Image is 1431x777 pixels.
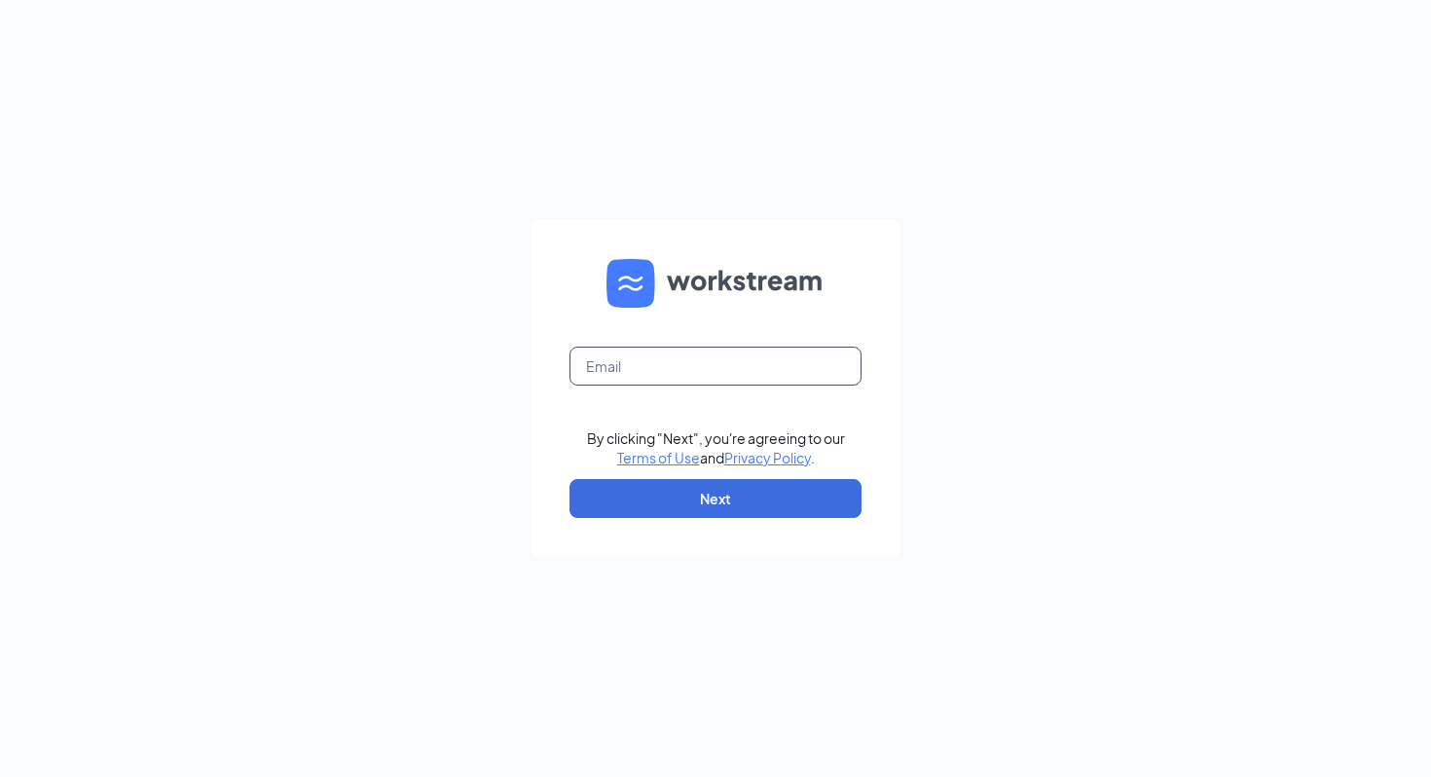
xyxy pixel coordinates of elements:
input: Email [569,347,862,386]
a: Terms of Use [617,449,700,466]
div: By clicking "Next", you're agreeing to our and . [587,428,845,467]
a: Privacy Policy [724,449,811,466]
img: WS logo and Workstream text [606,259,825,308]
button: Next [569,479,862,518]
